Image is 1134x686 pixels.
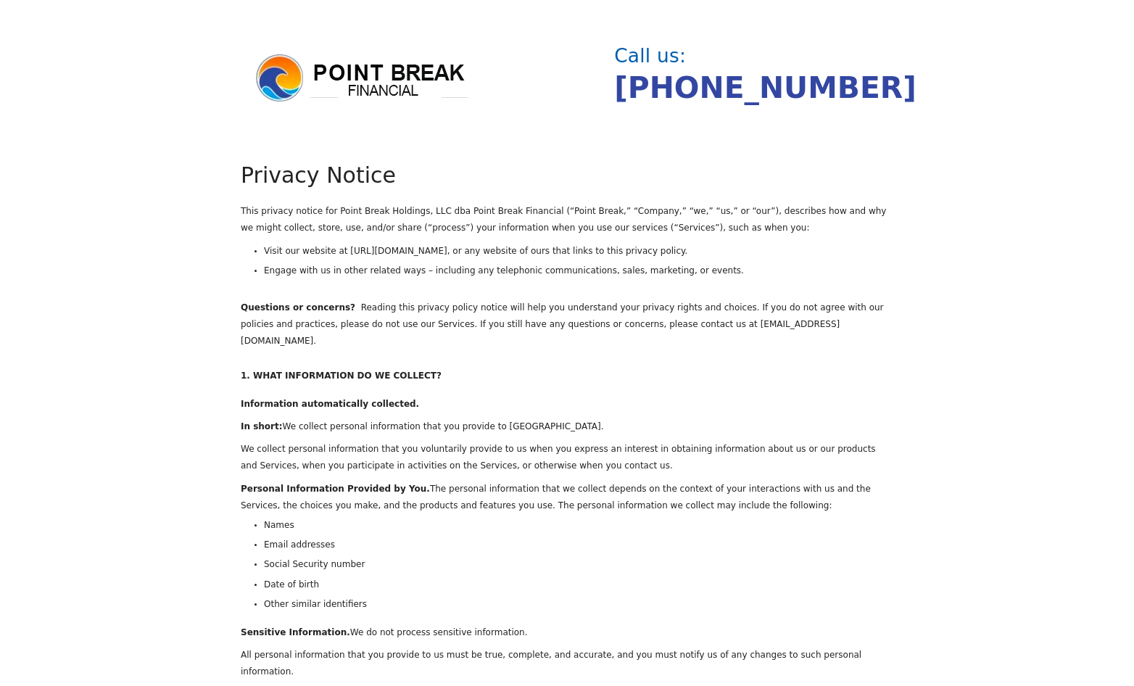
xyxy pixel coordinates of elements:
[264,540,335,550] span: Email addresses
[241,484,430,494] span: Personal Information Provided by You.
[241,302,355,313] span: Questions or concerns?
[241,627,350,637] span: Sensitive Information.
[241,371,442,381] span: 1. WHAT INFORMATION DO WE COLLECT?
[264,559,365,569] span: Social Security number
[241,206,886,233] span: This privacy notice for Point Break Holdings, LLC dba Point Break Financial (“Point Break,” “Comp...
[241,302,884,346] span: Reading this privacy policy notice will help you understand your privacy rights and choices. If y...
[350,627,528,637] span: We do not process sensitive information.
[241,399,419,409] span: Information automatically collected.
[241,162,396,188] span: Privacy Notice
[264,246,687,256] span: Visit our website at [URL][DOMAIN_NAME], or any website of ours that links to this privacy policy.
[264,579,319,590] span: Date of birth
[241,650,861,677] span: All personal information that you provide to us must be true, complete, and accurate, and you mus...
[264,520,294,530] span: Names
[241,444,876,471] span: We collect personal information that you voluntarily provide to us when you express an interest i...
[614,70,916,105] a: [PHONE_NUMBER]
[241,421,283,431] span: In short:
[264,265,744,276] span: Engage with us in other related ways – including any telephonic communications, sales, marketing,...
[254,52,471,104] img: logo.png
[241,484,871,511] span: The personal information that we collect depends on the context of your interactions with us and ...
[614,46,898,65] div: Call us:
[283,421,604,431] span: We collect personal information that you provide to [GEOGRAPHIC_DATA].
[264,599,367,609] span: Other similar identifiers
